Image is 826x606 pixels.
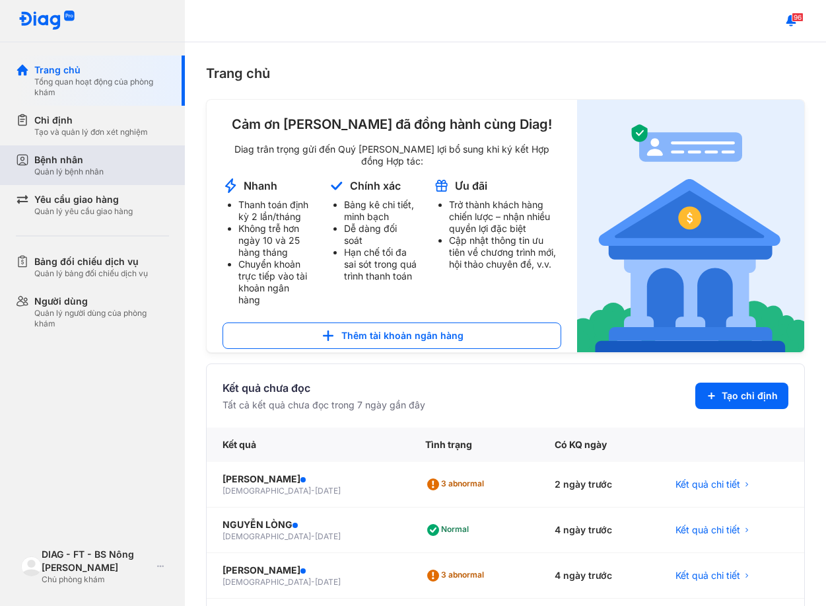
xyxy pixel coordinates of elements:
[675,569,740,582] span: Kết quả chi tiết
[34,153,104,167] div: Bệnh nhân
[577,100,804,352] img: account-announcement
[223,178,238,194] img: account-announcement
[223,473,394,486] div: [PERSON_NAME]
[695,383,788,409] button: Tạo chỉ định
[315,577,341,587] span: [DATE]
[34,295,169,308] div: Người dùng
[223,518,394,531] div: NGUYỄN LÒNG
[223,322,561,349] button: Thêm tài khoản ngân hàng
[449,235,562,270] li: Cập nhật thông tin ưu tiên về chương trình mới, hội thảo chuyên đề, v.v.
[311,486,315,496] span: -
[675,478,740,491] span: Kết quả chi tiết
[315,486,341,496] span: [DATE]
[350,178,401,193] div: Chính xác
[238,199,312,223] li: Thanh toán định kỳ 2 lần/tháng
[311,531,315,541] span: -
[42,574,152,585] div: Chủ phòng khám
[42,548,152,574] div: DIAG - FT - BS Nông [PERSON_NAME]
[223,143,561,167] div: Diag trân trọng gửi đến Quý [PERSON_NAME] lợi bổ sung khi ký kết Hợp đồng Hợp tác:
[425,565,489,586] div: 3 abnormal
[223,398,425,412] div: Tất cả kết quả chưa đọc trong 7 ngày gần đây
[539,508,660,553] div: 4 ngày trước
[34,127,148,137] div: Tạo và quản lý đơn xét nghiệm
[21,556,42,577] img: logo
[433,178,450,194] img: account-announcement
[223,116,561,133] div: Cảm ơn [PERSON_NAME] đã đồng hành cùng Diag!
[206,63,805,83] div: Trang chủ
[238,258,312,306] li: Chuyển khoản trực tiếp vào tài khoản ngân hàng
[207,428,409,462] div: Kết quả
[223,486,311,496] span: [DEMOGRAPHIC_DATA]
[34,193,133,206] div: Yêu cầu giao hàng
[238,223,312,258] li: Không trễ hơn ngày 10 và 25 hàng tháng
[34,268,148,279] div: Quản lý bảng đối chiếu dịch vụ
[344,246,417,282] li: Hạn chế tối đa sai sót trong quá trình thanh toán
[344,223,417,246] li: Dễ dàng đối soát
[311,577,315,587] span: -
[34,77,169,98] div: Tổng quan hoạt động của phòng khám
[223,577,311,587] span: [DEMOGRAPHIC_DATA]
[792,13,804,22] span: 96
[34,167,104,177] div: Quản lý bệnh nhân
[539,462,660,508] div: 2 ngày trước
[34,114,148,127] div: Chỉ định
[328,178,345,194] img: account-announcement
[455,178,487,193] div: Ưu đãi
[675,523,740,537] span: Kết quả chi tiết
[449,199,562,235] li: Trở thành khách hàng chiến lược – nhận nhiều quyền lợi đặc biệt
[722,389,778,402] span: Tạo chỉ định
[223,564,394,577] div: [PERSON_NAME]
[18,11,75,31] img: logo
[34,63,169,77] div: Trang chủ
[244,178,277,193] div: Nhanh
[539,553,660,599] div: 4 ngày trước
[34,255,148,268] div: Bảng đối chiếu dịch vụ
[34,206,133,217] div: Quản lý yêu cầu giao hàng
[223,380,425,396] div: Kết quả chưa đọc
[344,199,417,223] li: Bảng kê chi tiết, minh bạch
[34,308,169,329] div: Quản lý người dùng của phòng khám
[425,474,489,495] div: 3 abnormal
[539,428,660,462] div: Có KQ ngày
[223,531,311,541] span: [DEMOGRAPHIC_DATA]
[315,531,341,541] span: [DATE]
[409,428,539,462] div: Tình trạng
[425,519,474,541] div: Normal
